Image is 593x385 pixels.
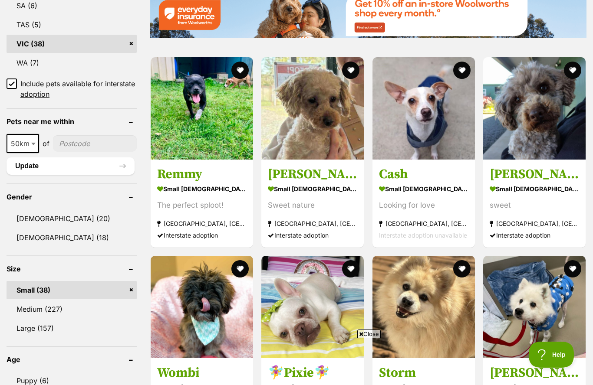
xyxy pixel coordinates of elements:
[7,300,137,318] a: Medium (227)
[372,57,475,160] img: Cash - Chihuahua x Jack Russell Terrier Dog
[157,199,247,211] div: The perfect sploot!
[453,62,471,79] button: favourite
[261,57,364,160] img: Toffey - Poodle Dog
[379,232,467,239] span: Interstate adoption unavailable
[157,229,247,241] div: Interstate adoption
[7,228,137,247] a: [DEMOGRAPHIC_DATA] (18)
[564,62,581,79] button: favourite
[483,256,586,358] img: Pasha - Japanese Spitz Dog
[151,57,253,160] img: Remmy - Staffordshire Bull Terrier Dog
[7,16,137,34] a: TAS (5)
[7,35,137,53] a: VIC (38)
[7,356,137,363] header: Age
[490,229,579,241] div: Interstate adoption
[7,265,137,273] header: Size
[268,166,357,183] h3: [PERSON_NAME]
[53,135,137,152] input: postcode
[529,342,576,368] iframe: Help Scout Beacon - Open
[7,117,137,125] header: Pets near me within
[372,160,475,248] a: Cash small [DEMOGRAPHIC_DATA] Dog Looking for love [GEOGRAPHIC_DATA], [GEOGRAPHIC_DATA] Interstat...
[490,364,579,381] h3: [PERSON_NAME]
[157,166,247,183] h3: Remmy
[490,166,579,183] h3: [PERSON_NAME]
[268,183,357,195] strong: small [DEMOGRAPHIC_DATA] Dog
[7,78,137,99] a: Include pets available for interstate adoption
[231,260,249,277] button: favourite
[151,160,253,248] a: Remmy small [DEMOGRAPHIC_DATA] Dog The perfect sploot! [GEOGRAPHIC_DATA], [GEOGRAPHIC_DATA] Inter...
[483,160,586,248] a: [PERSON_NAME] small [DEMOGRAPHIC_DATA] Dog sweet [GEOGRAPHIC_DATA], [GEOGRAPHIC_DATA] Interstate ...
[7,193,137,201] header: Gender
[343,260,360,277] button: favourite
[490,199,579,211] div: sweet
[43,138,49,149] span: of
[490,183,579,195] strong: small [DEMOGRAPHIC_DATA] Dog
[268,229,357,241] div: Interstate adoption
[564,260,581,277] button: favourite
[7,157,135,175] button: Update
[7,134,39,153] span: 50km
[7,281,137,299] a: Small (38)
[86,342,507,381] iframe: Advertisement
[7,319,137,337] a: Large (157)
[379,199,468,211] div: Looking for love
[453,260,471,277] button: favourite
[7,54,137,72] a: WA (7)
[379,218,468,229] strong: [GEOGRAPHIC_DATA], [GEOGRAPHIC_DATA]
[157,183,247,195] strong: small [DEMOGRAPHIC_DATA] Dog
[7,137,38,150] span: 50km
[357,330,381,338] span: Close
[20,78,137,99] span: Include pets available for interstate adoption
[151,256,253,358] img: Wombi - Shih Tzu x Poodle (Miniature) Dog
[7,209,137,228] a: [DEMOGRAPHIC_DATA] (20)
[261,160,364,248] a: [PERSON_NAME] small [DEMOGRAPHIC_DATA] Dog Sweet nature [GEOGRAPHIC_DATA], [GEOGRAPHIC_DATA] Inte...
[231,62,249,79] button: favourite
[483,57,586,160] img: Cooper - Poodle Dog
[157,218,247,229] strong: [GEOGRAPHIC_DATA], [GEOGRAPHIC_DATA]
[268,199,357,211] div: Sweet nature
[379,183,468,195] strong: small [DEMOGRAPHIC_DATA] Dog
[343,62,360,79] button: favourite
[490,218,579,229] strong: [GEOGRAPHIC_DATA], [GEOGRAPHIC_DATA]
[268,218,357,229] strong: [GEOGRAPHIC_DATA], [GEOGRAPHIC_DATA]
[261,256,364,358] img: 🧚‍♀️Pixie🧚‍♀️ - French Bulldog
[372,256,475,358] img: Storm - German Spitz Dog
[379,166,468,183] h3: Cash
